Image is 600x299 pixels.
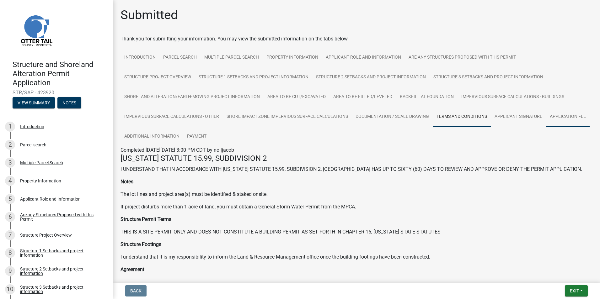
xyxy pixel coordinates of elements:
p: THIS IS A SITE PERMIT ONLY AND DOES NOT CONSTITUTE A BUILDING PERMIT AS SET FORTH IN CHAPTER 16, ... [121,228,592,236]
div: 8 [5,248,15,258]
div: Multiple Parcel Search [20,160,63,165]
div: Structure 2 Setbacks and project information [20,267,103,275]
div: 1 [5,122,15,132]
a: Documentation / Scale Drawing [352,107,433,127]
div: Thank you for submitting your information. You may view the submitted information on the tabs below. [121,35,592,43]
a: Structure Project Overview [121,67,195,87]
div: 3 [5,158,15,168]
div: Introduction [20,124,44,129]
div: 2 [5,140,15,150]
strong: Structure Footings [121,241,161,247]
div: 7 [5,230,15,240]
a: Application Fee [546,107,590,127]
span: Completed [DATE][DATE] 3:00 PM CDT by nolljacob [121,147,234,153]
button: Back [125,285,147,296]
p: The lot lines and project area(s) must be identified & staked onsite. [121,191,592,198]
div: 6 [5,212,15,222]
a: Impervious Surface Calculations - Buildings [458,87,568,107]
a: Impervious Surface Calculations - Other [121,107,223,127]
a: Parcel search [159,48,201,68]
h1: Submitted [121,8,178,23]
a: Area to be Filled/Leveled [329,87,396,107]
div: Structure Project Overview [20,233,72,237]
p: If project disturbs more than 1 acre of land, you must obtain a General Storm Water Permit from t... [121,203,592,211]
span: STR/SAP - 423920 [13,90,100,96]
h4: Structure and Shoreland Alteration Permit Application [13,60,108,87]
span: Back [130,288,142,293]
a: Structure 1 Setbacks and project information [195,67,312,87]
strong: Structure Permit Terms [121,216,171,222]
a: Multiple Parcel Search [201,48,263,68]
div: Parcel search [20,143,46,147]
a: Property Information [263,48,322,68]
a: Shoreland Alteration/Earth-Moving Project Information [121,87,264,107]
button: Exit [565,285,588,296]
span: Exit [570,288,579,293]
div: Are any Structures Proposed with this Permit [20,212,103,221]
a: Applicant Signature [491,107,546,127]
strong: Agreement [121,266,144,272]
a: Terms and Conditions [433,107,491,127]
div: Applicant Role and Information [20,197,81,201]
p: I hereby certify that the information contained herein is correct and agree to do the proposed wo... [121,278,592,293]
p: I UNDERSTAND THAT IN ACCORDANCE WITH [US_STATE] STATUTE 15.99, SUBDIVISION 2, [GEOGRAPHIC_DATA] H... [121,165,592,173]
wm-modal-confirm: Notes [57,101,81,106]
a: Backfill at foundation [396,87,458,107]
button: View Summary [13,97,55,108]
div: 5 [5,194,15,204]
button: Notes [57,97,81,108]
a: Payment [183,127,210,147]
a: Are any Structures Proposed with this Permit [405,48,520,68]
a: Additional Information [121,127,183,147]
a: Structure 3 Setbacks and project information [430,67,547,87]
div: Structure 1 Setbacks and project information [20,249,103,257]
div: 9 [5,266,15,276]
img: Otter Tail County, Minnesota [13,7,60,54]
strong: Notes [121,179,133,185]
div: Structure 3 Setbacks and project information [20,285,103,294]
a: Area to be Cut/Excavated [264,87,329,107]
div: 4 [5,176,15,186]
div: 10 [5,284,15,294]
h4: [US_STATE] STATUTE 15.99, SUBDIVISION 2 [121,154,592,163]
p: I understand that it is my responsibility to inform the Land & Resource Management office once th... [121,253,592,261]
div: Property Information [20,179,61,183]
a: Applicant Role and Information [322,48,405,68]
a: Introduction [121,48,159,68]
a: Shore Impact Zone Impervious Surface Calculations [223,107,352,127]
a: Structure 2 Setbacks and project information [312,67,430,87]
wm-modal-confirm: Summary [13,101,55,106]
